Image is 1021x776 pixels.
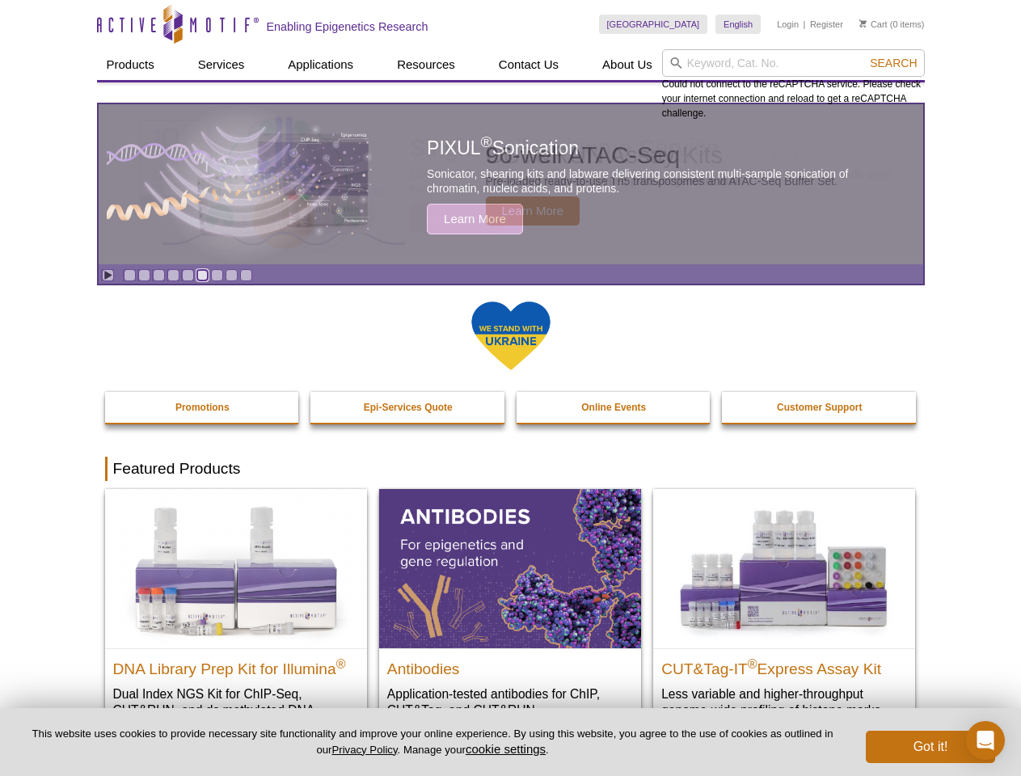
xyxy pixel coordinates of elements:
a: About Us [593,49,662,80]
sup: ® [336,656,346,670]
strong: Online Events [581,402,646,413]
a: CUT&Tag-IT® Express Assay Kit CUT&Tag-IT®Express Assay Kit Less variable and higher-throughput ge... [653,489,915,734]
a: [GEOGRAPHIC_DATA] [599,15,708,34]
p: Sonicator, shearing kits and labware delivering consistent multi-sample sonication of chromatin, ... [427,167,886,196]
h2: Antibodies [387,653,633,677]
a: Go to slide 7 [211,269,223,281]
img: We Stand With Ukraine [470,300,551,372]
strong: Epi-Services Quote [364,402,453,413]
img: Your Cart [859,19,867,27]
a: Contact Us [489,49,568,80]
a: All Antibodies Antibodies Application-tested antibodies for ChIP, CUT&Tag, and CUT&RUN. [379,489,641,734]
p: This website uses cookies to provide necessary site functionality and improve your online experie... [26,727,839,757]
a: Online Events [517,392,712,423]
img: PIXUL sonication [107,103,373,265]
strong: Customer Support [777,402,862,413]
span: PIXUL Sonication [427,137,579,158]
a: Services [188,49,255,80]
sup: ® [481,134,492,151]
a: Epi-Services Quote [310,392,506,423]
a: Cart [859,19,888,30]
a: Go to slide 1 [124,269,136,281]
button: Got it! [866,731,995,763]
li: (0 items) [859,15,925,34]
div: Open Intercom Messenger [966,721,1005,760]
img: CUT&Tag-IT® Express Assay Kit [653,489,915,647]
a: Go to slide 6 [196,269,209,281]
sup: ® [748,656,757,670]
a: Customer Support [722,392,918,423]
img: All Antibodies [379,489,641,647]
a: Go to slide 9 [240,269,252,281]
a: Go to slide 5 [182,269,194,281]
strong: Promotions [175,402,230,413]
p: Less variable and higher-throughput genome-wide profiling of histone marks​. [661,685,907,719]
h2: DNA Library Prep Kit for Illumina [113,653,359,677]
img: DNA Library Prep Kit for Illumina [105,489,367,647]
article: PIXUL Sonication [99,104,923,264]
span: Learn More [427,204,523,234]
a: Applications [278,49,363,80]
a: PIXUL sonication PIXUL®Sonication Sonicator, shearing kits and labware delivering consistent mult... [99,104,923,264]
p: Application-tested antibodies for ChIP, CUT&Tag, and CUT&RUN. [387,685,633,719]
button: cookie settings [466,742,546,756]
a: DNA Library Prep Kit for Illumina DNA Library Prep Kit for Illumina® Dual Index NGS Kit for ChIP-... [105,489,367,750]
a: Toggle autoplay [102,269,114,281]
a: Go to slide 4 [167,269,179,281]
a: Promotions [105,392,301,423]
button: Search [865,56,922,70]
a: Register [810,19,843,30]
p: Dual Index NGS Kit for ChIP-Seq, CUT&RUN, and ds methylated DNA assays. [113,685,359,735]
h2: Featured Products [105,457,917,481]
div: Could not connect to the reCAPTCHA service. Please check your internet connection and reload to g... [662,49,925,120]
a: Privacy Policy [331,744,397,756]
a: Go to slide 3 [153,269,165,281]
input: Keyword, Cat. No. [662,49,925,77]
a: Go to slide 8 [226,269,238,281]
a: English [715,15,761,34]
a: Products [97,49,164,80]
h2: CUT&Tag-IT Express Assay Kit [661,653,907,677]
span: Search [870,57,917,70]
a: Resources [387,49,465,80]
a: Login [777,19,799,30]
li: | [804,15,806,34]
h2: Enabling Epigenetics Research [267,19,428,34]
a: Go to slide 2 [138,269,150,281]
